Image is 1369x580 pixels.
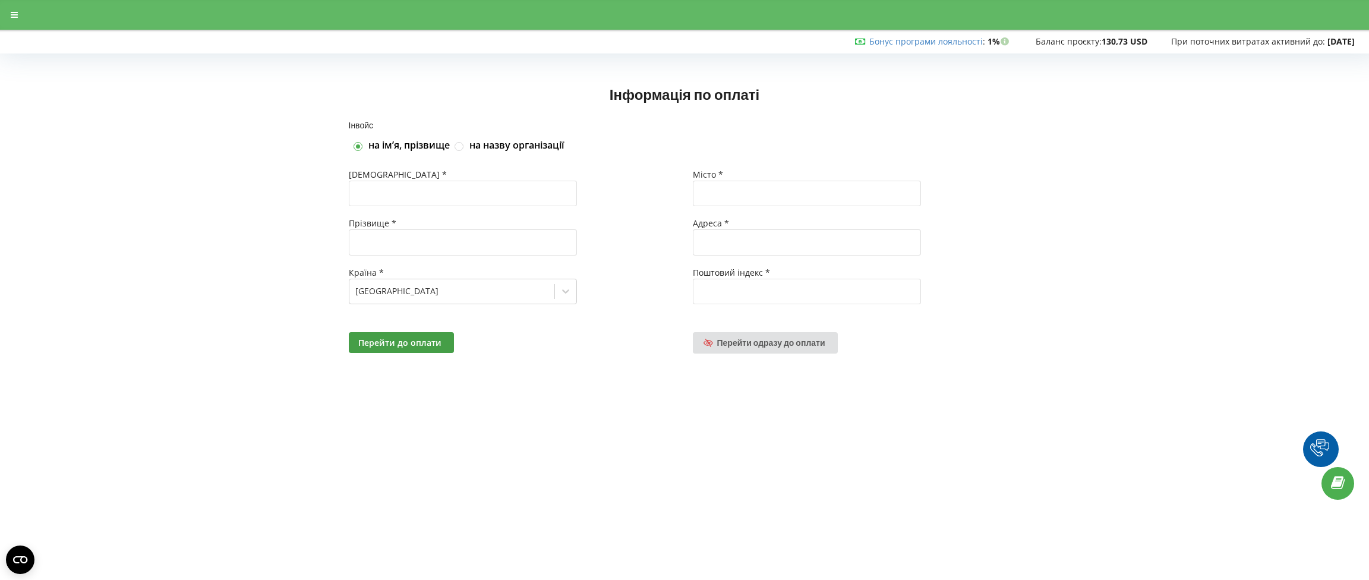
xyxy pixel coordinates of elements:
[1327,36,1355,47] strong: [DATE]
[349,169,447,180] span: [DEMOGRAPHIC_DATA] *
[693,218,729,229] span: Адреса *
[610,86,759,103] span: Інформація по оплаті
[693,267,770,278] span: Поштовий індекс *
[869,36,985,47] span: :
[349,120,374,130] span: Інвойс
[349,218,396,229] span: Прізвище *
[6,546,34,574] button: Open CMP widget
[1102,36,1147,47] strong: 130,73 USD
[717,338,825,348] span: Перейти одразу до оплати
[988,36,1012,47] strong: 1%
[1171,36,1325,47] span: При поточних витратах активний до:
[368,139,450,152] label: на імʼя, прізвище
[1036,36,1102,47] span: Баланс проєкту:
[358,337,441,348] span: Перейти до оплати
[693,169,723,180] span: Місто *
[869,36,983,47] a: Бонус програми лояльності
[349,332,454,353] button: Перейти до оплати
[693,332,838,354] a: Перейти одразу до оплати
[469,139,564,152] label: на назву організації
[349,267,384,278] span: Країна *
